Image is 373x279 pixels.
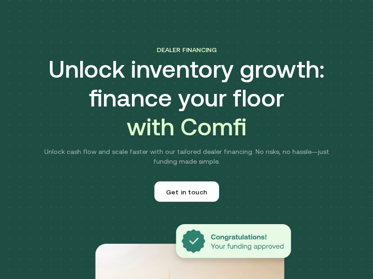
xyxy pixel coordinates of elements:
[36,55,337,141] h1: Unlock inventory growth: finance your floor
[154,181,219,202] a: Get in touch
[36,147,337,166] p: Unlock cash flow and scale faster with our tailored dealer financing. No risks, no hassle—just fu...
[166,187,207,197] span: Get in touch
[157,46,217,53] span: Dealer financing
[127,113,247,140] span: with Comfi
